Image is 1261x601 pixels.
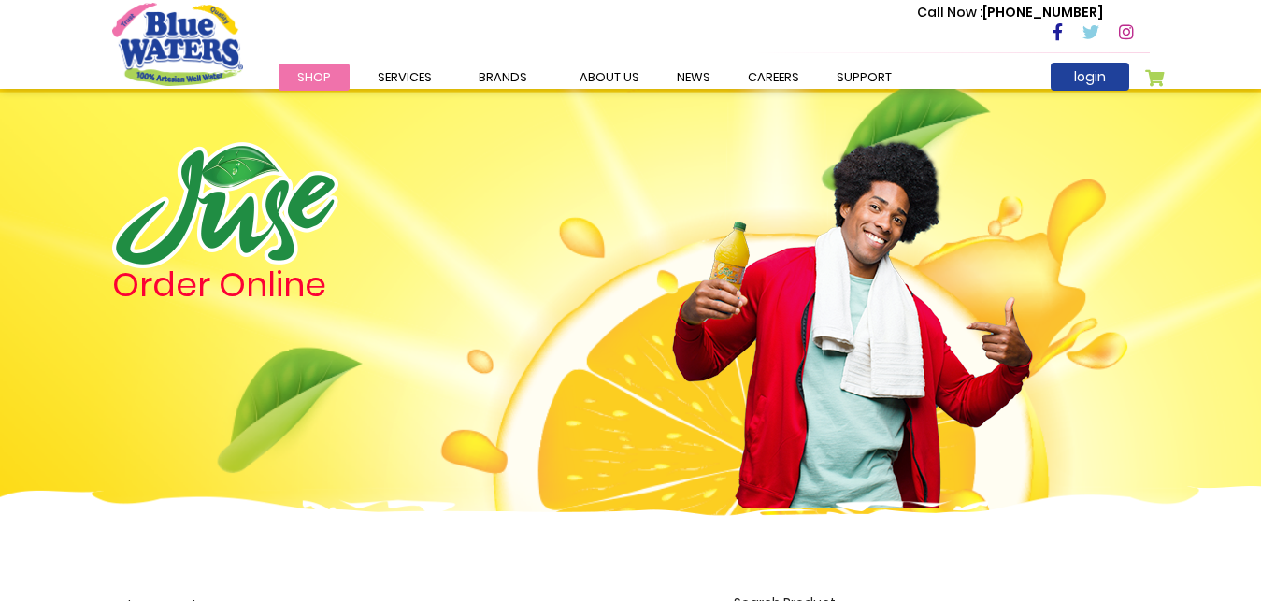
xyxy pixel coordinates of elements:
[112,3,243,85] a: store logo
[359,64,451,91] a: Services
[1051,63,1129,91] a: login
[112,142,338,268] img: logo
[729,64,818,91] a: careers
[917,3,982,21] span: Call Now :
[460,64,546,91] a: Brands
[818,64,910,91] a: support
[561,64,658,91] a: about us
[279,64,350,91] a: Shop
[479,68,527,86] span: Brands
[297,68,331,86] span: Shop
[112,268,528,302] h4: Order Online
[917,3,1103,22] p: [PHONE_NUMBER]
[378,68,432,86] span: Services
[658,64,729,91] a: News
[670,107,1035,508] img: man.png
